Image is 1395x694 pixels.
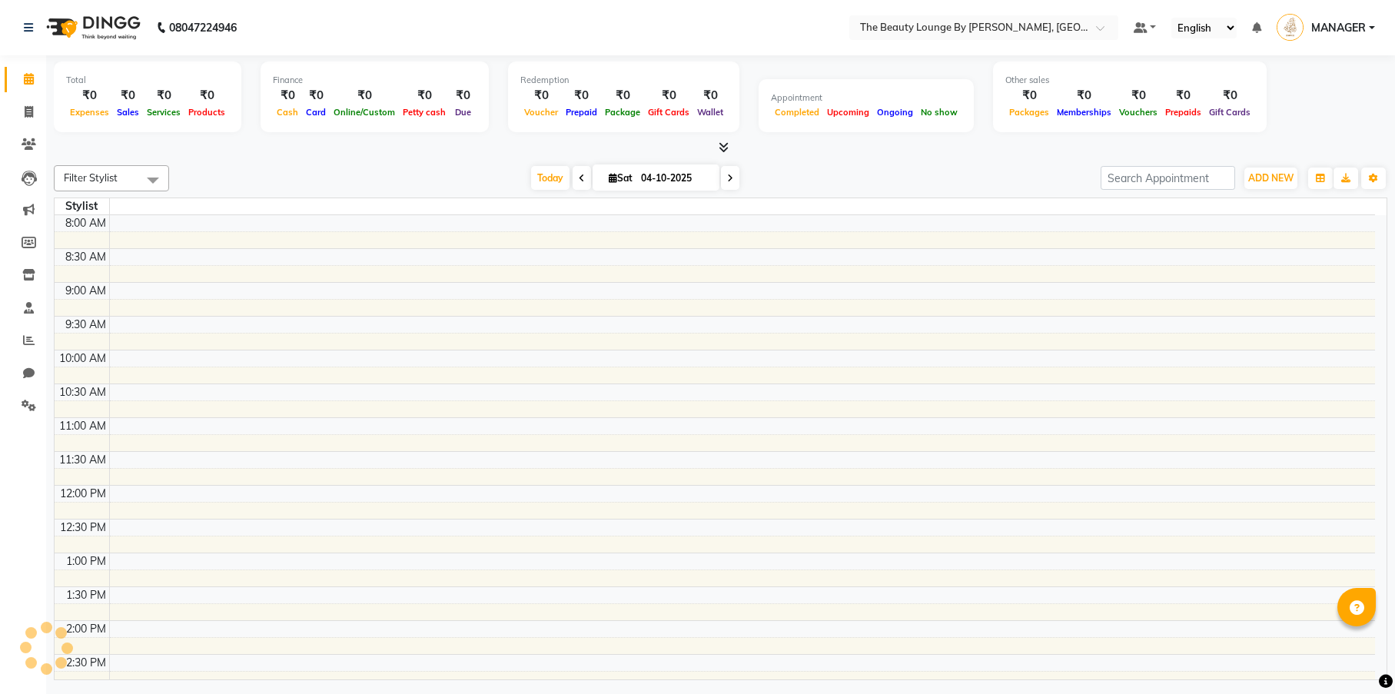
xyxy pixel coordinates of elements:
[1244,168,1297,189] button: ADD NEW
[56,452,109,468] div: 11:30 AM
[562,107,601,118] span: Prepaid
[771,91,962,105] div: Appointment
[330,107,399,118] span: Online/Custom
[1248,172,1294,184] span: ADD NEW
[273,74,477,87] div: Finance
[62,283,109,299] div: 9:00 AM
[644,87,693,105] div: ₹0
[605,172,636,184] span: Sat
[184,107,229,118] span: Products
[601,87,644,105] div: ₹0
[693,87,727,105] div: ₹0
[1101,166,1235,190] input: Search Appointment
[1205,87,1254,105] div: ₹0
[1115,87,1161,105] div: ₹0
[62,317,109,333] div: 9:30 AM
[1277,14,1304,41] img: MANAGER
[1161,87,1205,105] div: ₹0
[63,587,109,603] div: 1:30 PM
[55,198,109,214] div: Stylist
[39,6,144,49] img: logo
[644,107,693,118] span: Gift Cards
[57,520,109,536] div: 12:30 PM
[62,249,109,265] div: 8:30 AM
[56,418,109,434] div: 11:00 AM
[1311,20,1366,36] span: MANAGER
[520,74,727,87] div: Redemption
[1005,74,1254,87] div: Other sales
[169,6,237,49] b: 08047224946
[450,87,477,105] div: ₹0
[113,87,143,105] div: ₹0
[302,87,330,105] div: ₹0
[399,107,450,118] span: Petty cash
[143,107,184,118] span: Services
[1205,107,1254,118] span: Gift Cards
[56,384,109,400] div: 10:30 AM
[63,655,109,671] div: 2:30 PM
[601,107,644,118] span: Package
[823,107,873,118] span: Upcoming
[917,107,962,118] span: No show
[57,486,109,502] div: 12:00 PM
[143,87,184,105] div: ₹0
[62,215,109,231] div: 8:00 AM
[562,87,601,105] div: ₹0
[66,87,113,105] div: ₹0
[1330,633,1380,679] iframe: chat widget
[520,107,562,118] span: Voucher
[66,107,113,118] span: Expenses
[1005,107,1053,118] span: Packages
[636,167,713,190] input: 2025-10-04
[113,107,143,118] span: Sales
[56,350,109,367] div: 10:00 AM
[693,107,727,118] span: Wallet
[1115,107,1161,118] span: Vouchers
[771,107,823,118] span: Completed
[451,107,475,118] span: Due
[302,107,330,118] span: Card
[64,171,118,184] span: Filter Stylist
[66,74,229,87] div: Total
[531,166,570,190] span: Today
[273,107,302,118] span: Cash
[63,621,109,637] div: 2:00 PM
[1161,107,1205,118] span: Prepaids
[1053,107,1115,118] span: Memberships
[520,87,562,105] div: ₹0
[330,87,399,105] div: ₹0
[273,87,302,105] div: ₹0
[1053,87,1115,105] div: ₹0
[63,553,109,569] div: 1:00 PM
[399,87,450,105] div: ₹0
[184,87,229,105] div: ₹0
[873,107,917,118] span: Ongoing
[1005,87,1053,105] div: ₹0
